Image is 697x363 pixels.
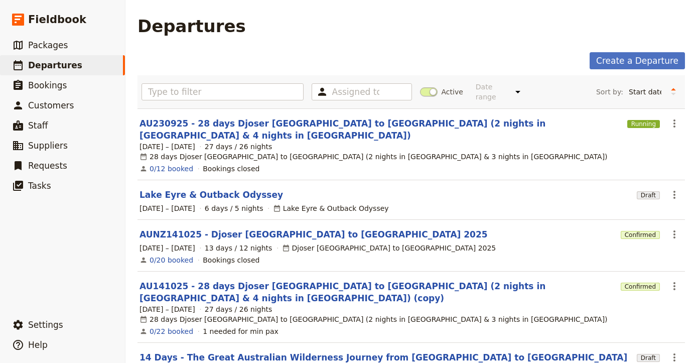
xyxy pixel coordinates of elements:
span: Fieldbook [28,12,86,27]
a: AU141025 - 28 days Djoser [GEOGRAPHIC_DATA] to [GEOGRAPHIC_DATA] (2 nights in [GEOGRAPHIC_DATA] &... [140,280,617,304]
div: Bookings closed [203,164,259,174]
span: Tasks [28,181,51,191]
input: Assigned to [332,86,379,98]
span: Suppliers [28,141,68,151]
span: Help [28,340,48,350]
span: Running [627,120,660,128]
span: [DATE] – [DATE] [140,243,195,253]
div: 28 days Djoser [GEOGRAPHIC_DATA] to [GEOGRAPHIC_DATA] (2 nights in [GEOGRAPHIC_DATA] & 3 nights i... [140,314,608,324]
span: 13 days / 12 nights [205,243,272,253]
span: 6 days / 5 nights [205,203,263,213]
span: Packages [28,40,68,50]
button: Actions [666,278,683,295]
h1: Departures [137,16,246,36]
button: Actions [666,115,683,132]
span: Requests [28,161,67,171]
span: Bookings [28,80,67,90]
select: Sort by: [624,84,666,99]
a: View the bookings for this departure [150,255,193,265]
span: 27 days / 26 nights [205,142,272,152]
span: Sort by: [596,87,623,97]
button: Change sort direction [666,84,681,99]
a: View the bookings for this departure [150,164,193,174]
input: Type to filter [142,83,304,100]
span: Active [442,87,463,97]
a: Lake Eyre & Outback Odyssey [140,189,283,201]
a: AU230925 - 28 days Djoser [GEOGRAPHIC_DATA] to [GEOGRAPHIC_DATA] (2 nights in [GEOGRAPHIC_DATA] &... [140,117,623,142]
div: Lake Eyre & Outback Odyssey [273,203,389,213]
span: [DATE] – [DATE] [140,304,195,314]
span: 27 days / 26 nights [205,304,272,314]
span: Departures [28,60,82,70]
span: [DATE] – [DATE] [140,142,195,152]
button: Actions [666,226,683,243]
span: Settings [28,320,63,330]
div: 1 needed for min pax [203,326,278,336]
span: Confirmed [621,283,660,291]
span: Staff [28,120,48,131]
button: Actions [666,186,683,203]
div: Bookings closed [203,255,259,265]
span: Draft [637,191,660,199]
a: AUNZ141025 - Djoser [GEOGRAPHIC_DATA] to [GEOGRAPHIC_DATA] 2025 [140,228,488,240]
span: Customers [28,100,74,110]
div: 28 days Djoser [GEOGRAPHIC_DATA] to [GEOGRAPHIC_DATA] (2 nights in [GEOGRAPHIC_DATA] & 3 nights i... [140,152,608,162]
div: Djoser [GEOGRAPHIC_DATA] to [GEOGRAPHIC_DATA] 2025 [282,243,496,253]
a: Create a Departure [590,52,685,69]
span: [DATE] – [DATE] [140,203,195,213]
span: Draft [637,354,660,362]
a: View the bookings for this departure [150,326,193,336]
span: Confirmed [621,231,660,239]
